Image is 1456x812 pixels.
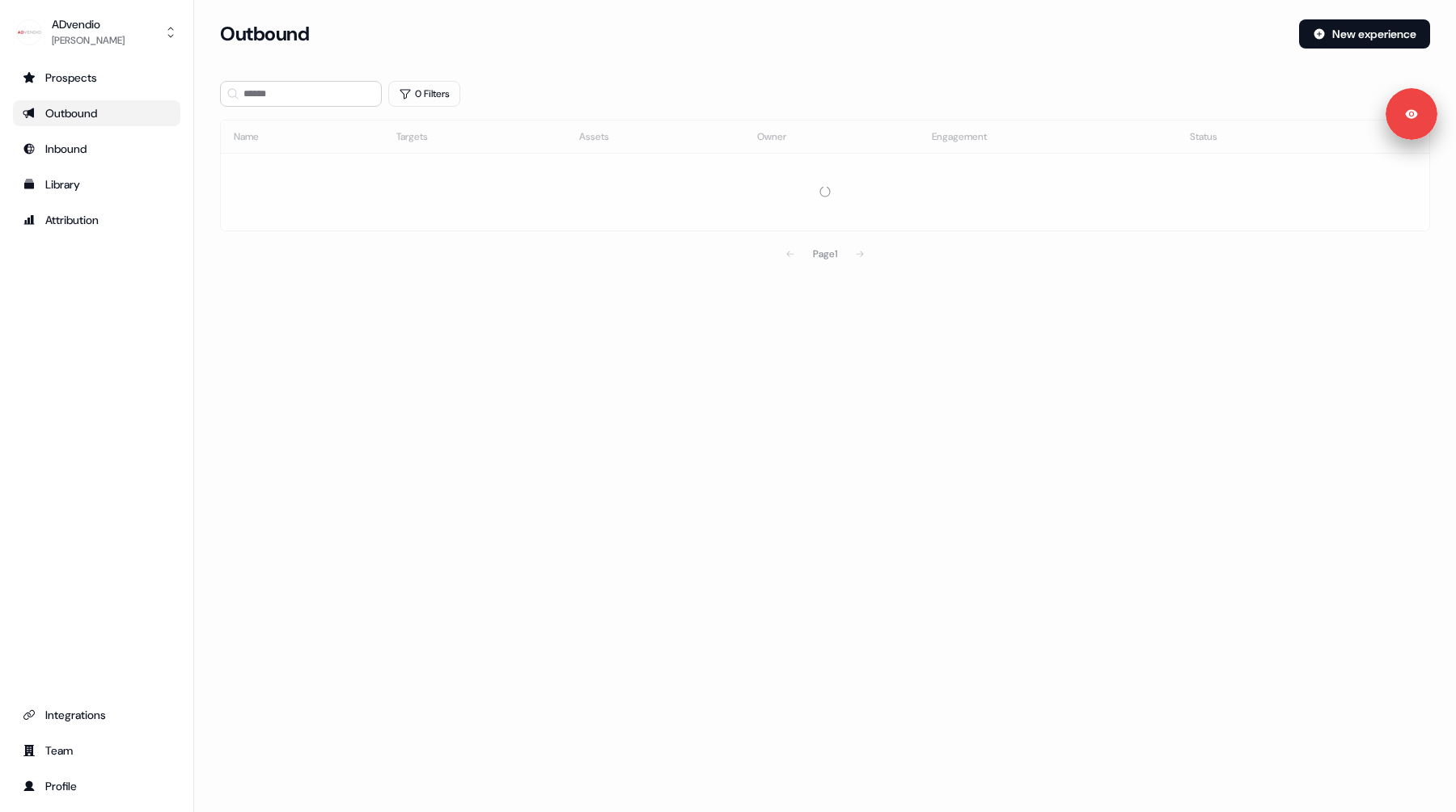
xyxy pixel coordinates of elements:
div: Inbound [23,141,171,157]
a: Go to Inbound [13,136,180,162]
div: Team [23,742,171,759]
div: Profile [23,778,171,794]
div: ADvendio [52,16,125,32]
div: Prospects [23,70,171,86]
button: ADvendio[PERSON_NAME] [13,13,180,52]
a: Go to outbound experience [13,100,180,126]
div: Library [23,176,171,192]
a: Go to attribution [13,207,180,233]
div: Outbound [23,105,171,121]
a: Go to prospects [13,65,180,91]
a: Go to team [13,738,180,763]
button: New experience [1299,19,1430,49]
a: Go to templates [13,171,180,197]
a: Go to integrations [13,702,180,728]
a: Go to profile [13,773,180,799]
h3: Outbound [220,22,309,46]
button: 0 Filters [388,81,460,107]
div: Attribution [23,212,171,228]
div: [PERSON_NAME] [52,32,125,49]
div: Integrations [23,707,171,723]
